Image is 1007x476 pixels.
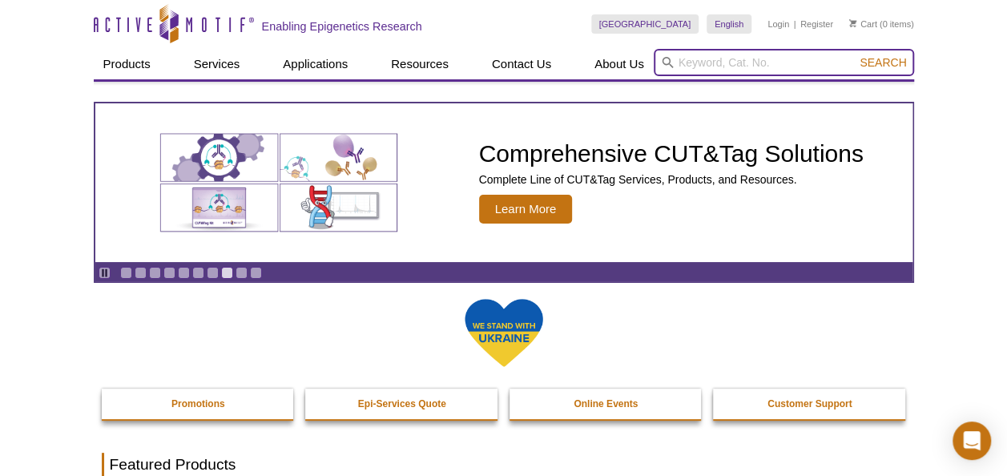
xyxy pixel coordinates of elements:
[262,19,422,34] h2: Enabling Epigenetics Research
[800,18,833,30] a: Register
[184,49,250,79] a: Services
[953,422,991,460] div: Open Intercom Messenger
[95,103,912,262] a: Various genetic charts and diagrams. Comprehensive CUT&Tag Solutions Complete Line of CUT&Tag Ser...
[99,267,111,279] a: Toggle autoplay
[849,19,856,27] img: Your Cart
[794,14,796,34] li: |
[767,18,789,30] a: Login
[479,172,864,187] p: Complete Line of CUT&Tag Services, Products, and Resources.
[482,49,561,79] a: Contact Us
[510,389,703,419] a: Online Events
[192,267,204,279] a: Go to slide 6
[381,49,458,79] a: Resources
[273,49,357,79] a: Applications
[94,49,160,79] a: Products
[767,398,852,409] strong: Customer Support
[479,195,573,224] span: Learn More
[171,398,225,409] strong: Promotions
[849,18,877,30] a: Cart
[221,267,233,279] a: Go to slide 8
[855,55,911,70] button: Search
[250,267,262,279] a: Go to slide 10
[163,267,175,279] a: Go to slide 4
[654,49,914,76] input: Keyword, Cat. No.
[464,297,544,369] img: We Stand With Ukraine
[713,389,907,419] a: Customer Support
[236,267,248,279] a: Go to slide 9
[707,14,751,34] a: English
[207,267,219,279] a: Go to slide 7
[574,398,638,409] strong: Online Events
[849,14,914,34] li: (0 items)
[479,142,864,166] h2: Comprehensive CUT&Tag Solutions
[860,56,906,69] span: Search
[159,132,399,233] img: Various genetic charts and diagrams.
[120,267,132,279] a: Go to slide 1
[585,49,654,79] a: About Us
[305,389,499,419] a: Epi-Services Quote
[135,267,147,279] a: Go to slide 2
[591,14,699,34] a: [GEOGRAPHIC_DATA]
[95,103,912,262] article: Comprehensive CUT&Tag Solutions
[358,398,446,409] strong: Epi-Services Quote
[149,267,161,279] a: Go to slide 3
[102,389,296,419] a: Promotions
[178,267,190,279] a: Go to slide 5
